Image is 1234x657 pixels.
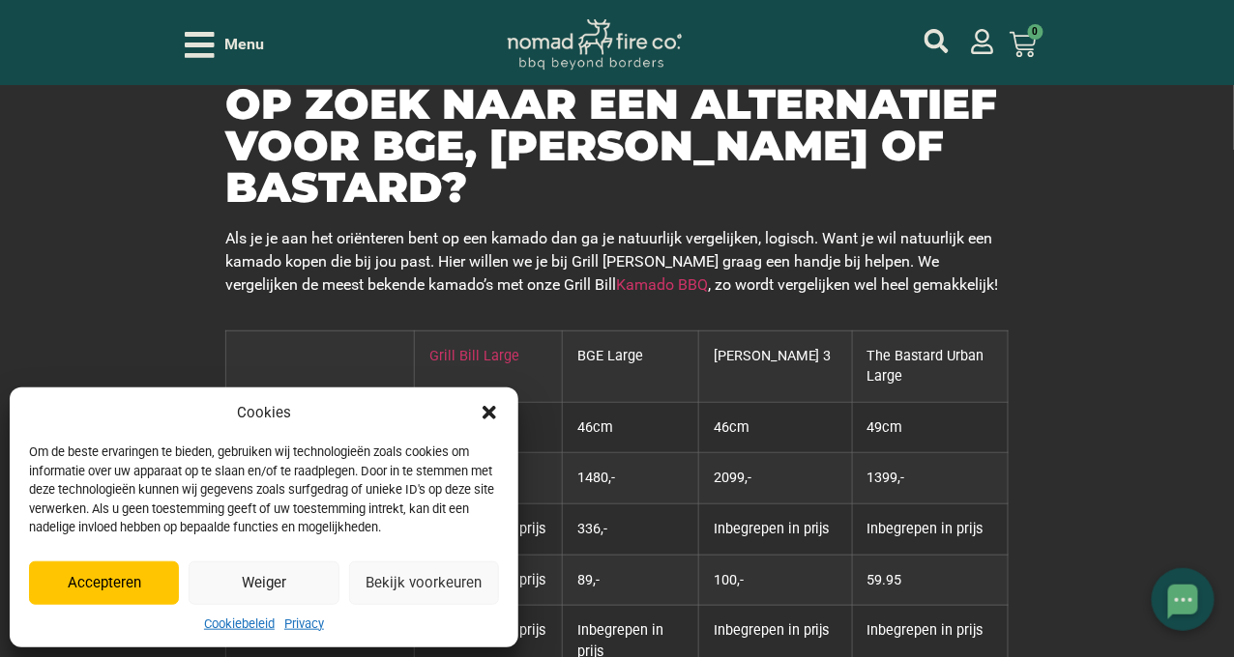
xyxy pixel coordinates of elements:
[204,614,275,634] a: Cookiebeleid
[29,561,179,605] button: Accepteren
[237,402,291,424] div: Cookies
[185,28,264,62] div: Open/Close Menu
[429,348,519,364] a: Grill Bill Large
[349,561,499,605] button: Bekijk voorkeuren
[616,275,708,294] a: Kamado BBQ
[698,503,852,555] td: Inbegrepen in prijs
[563,503,699,555] td: 336,-
[29,443,497,537] div: Om de beste ervaringen te bieden, gebruiken wij technologieën zoals cookies om informatie over uw...
[284,614,324,634] a: Privacy
[563,555,699,606] td: 89,-
[225,83,1008,209] h2: OP ZOEK NAAR EEN ALTERNATIEF VOOR BGE, [PERSON_NAME] OF BASTARD?
[698,330,852,402] td: [PERSON_NAME] 3
[852,453,1008,504] td: 1399,-
[480,403,499,422] div: Dialog sluiten
[563,453,699,504] td: 1480,-
[224,33,264,56] span: Menu
[852,330,1008,402] td: The Bastard Urban Large
[852,555,1008,606] td: 59.95
[225,227,1008,297] p: Als je je aan het oriënteren bent op een kamado dan ga je natuurlijk vergelijken, logisch. Want j...
[852,503,1008,555] td: Inbegrepen in prijs
[698,555,852,606] td: 100,-
[508,19,682,71] img: Nomad Logo
[925,29,949,53] a: mijn account
[563,330,699,402] td: BGE Large
[698,453,852,504] td: 2099,-
[852,402,1008,453] td: 49cm
[970,29,995,54] a: mijn account
[563,402,699,453] td: 46cm
[1028,24,1043,40] span: 0
[986,19,1060,70] a: 0
[698,402,852,453] td: 46cm
[189,561,338,605] button: Weiger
